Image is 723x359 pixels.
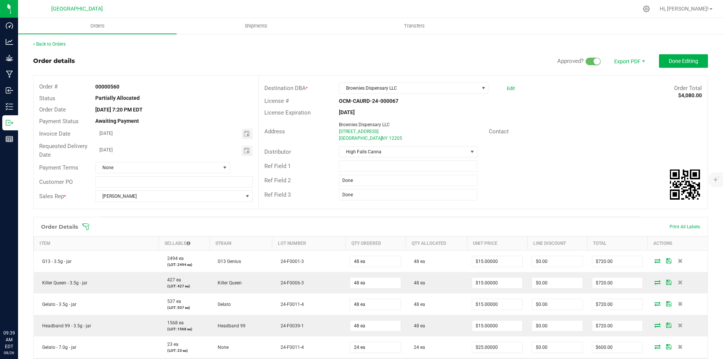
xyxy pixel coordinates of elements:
[557,58,584,64] span: Approved?
[410,302,425,307] span: 48 ea
[39,95,55,102] span: Status
[532,321,583,331] input: 0
[339,136,382,141] span: [GEOGRAPHIC_DATA]
[95,118,139,124] strong: Awaiting Payment
[95,107,143,113] strong: [DATE] 7:20 PM EDT
[41,224,78,230] h1: Order Details
[96,191,243,202] span: [PERSON_NAME]
[670,170,700,200] img: Scan me!
[242,145,253,156] span: Toggle calendar
[587,237,648,251] th: Total
[339,147,467,157] span: High Falls Canna
[163,320,184,325] span: 1568 ea
[39,106,66,113] span: Order Date
[277,302,304,307] span: 24-F0011-4
[350,342,401,353] input: 0
[39,130,70,137] span: Invoice Date
[678,92,702,98] strong: $4,080.00
[39,193,64,200] span: Sales Rep
[39,179,73,185] span: Customer PO
[674,301,686,306] span: Delete Order Detail
[6,103,13,110] inline-svg: Inventory
[3,350,15,356] p: 08/26
[472,342,523,353] input: 0
[235,23,278,29] span: Shipments
[264,148,291,155] span: Distributor
[38,345,76,350] span: Gelato - 7.0g - jar
[350,278,401,288] input: 0
[277,323,304,328] span: 24-F0039-1
[489,128,509,135] span: Contact
[663,258,674,263] span: Save Order Detail
[406,237,467,251] th: Qty Allocated
[507,86,515,91] a: Edit
[38,323,91,328] span: Headband 99 - 3.5g - jar
[214,302,231,307] span: Gelato
[159,237,209,251] th: Sellable
[96,162,220,173] span: None
[163,305,205,310] p: (LOT: 537 ea)
[6,54,13,62] inline-svg: Grow
[527,237,587,251] th: Line Discount
[38,302,76,307] span: Gelato - 3.5g - jar
[669,58,698,64] span: Done Editing
[345,237,406,251] th: Qty Ordered
[264,109,311,116] span: License Expiration
[214,280,242,286] span: Killer Queen
[39,143,87,158] span: Requested Delivery Date
[472,278,523,288] input: 0
[18,18,177,34] a: Orders
[214,259,241,264] span: G13 Genius
[350,299,401,310] input: 0
[214,345,229,350] span: None
[592,256,643,267] input: 0
[389,136,402,141] span: 12205
[381,136,381,141] span: ,
[264,191,291,198] span: Ref Field 3
[647,237,708,251] th: Actions
[163,348,205,353] p: (LOT: 23 ea)
[410,345,425,350] span: 24 ea
[472,256,523,267] input: 0
[38,259,72,264] span: G13 - 3.5g - jar
[163,326,205,332] p: (LOT: 1568 ea)
[95,84,119,90] strong: 00000560
[532,278,583,288] input: 0
[592,321,643,331] input: 0
[163,262,205,267] p: (LOT: 2494 ea)
[272,237,346,251] th: Lot Number
[532,299,583,310] input: 0
[264,177,291,184] span: Ref Field 2
[209,237,272,251] th: Strain
[163,256,184,261] span: 2494 ea
[642,5,651,12] div: Manage settings
[6,87,13,94] inline-svg: Inbound
[80,23,115,29] span: Orders
[663,344,674,349] span: Save Order Detail
[277,280,304,286] span: 24-F0006-3
[339,109,355,115] strong: [DATE]
[264,85,306,92] span: Destination DBA
[242,128,253,139] span: Toggle calendar
[163,283,205,289] p: (LOT: 427 ea)
[214,323,246,328] span: Headband 99
[339,98,398,104] strong: OCM-CAURD-24-000067
[33,57,75,66] div: Order details
[592,278,643,288] input: 0
[410,280,425,286] span: 48 ea
[339,129,378,134] span: [STREET_ADDRESS]
[264,163,291,170] span: Ref Field 1
[532,256,583,267] input: 0
[674,258,686,263] span: Delete Order Detail
[3,330,15,350] p: 09:39 AM EDT
[277,345,304,350] span: 24-F0011-4
[264,98,289,104] span: License #
[163,277,181,283] span: 427 ea
[277,259,304,264] span: 24-F0001-3
[410,259,425,264] span: 48 ea
[663,280,674,284] span: Save Order Detail
[6,119,13,127] inline-svg: Outbound
[6,135,13,143] inline-svg: Reports
[339,122,390,127] span: Brownies Dispensary LLC
[674,85,702,92] span: Order Total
